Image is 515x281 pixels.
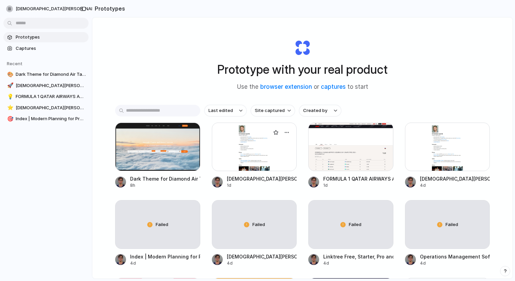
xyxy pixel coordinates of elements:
a: FailedLinktree Free, Starter, Pro and Premium Pricing4d [308,200,393,266]
div: 🎯 [7,115,12,123]
div: 1d [227,182,297,188]
div: 💡 [7,93,12,101]
span: Prototypes [16,34,86,41]
h2: Prototypes [92,4,125,13]
span: Use the or to start [237,83,368,92]
span: Last edited [208,107,233,114]
div: 🎨 [7,71,12,79]
button: Created by [299,105,341,116]
a: Prototypes [3,32,89,42]
a: FailedOperations Management Software: SafetyCulture Platform4d [405,200,490,266]
a: FailedIndex | Modern Planning for Product Management4d [115,200,200,266]
span: [DEMOGRAPHIC_DATA][PERSON_NAME] [16,82,86,89]
div: 4d [420,182,490,188]
div: Linktree Free, Starter, Pro and Premium Pricing [323,253,393,260]
span: [DEMOGRAPHIC_DATA][PERSON_NAME] [16,104,86,111]
button: 💡 [6,93,13,100]
div: [DEMOGRAPHIC_DATA][PERSON_NAME] [227,253,297,260]
a: Christian Iacullo[DEMOGRAPHIC_DATA][PERSON_NAME]1d [212,123,297,188]
div: 🚀 [7,82,12,89]
span: Index | Modern Planning for Product Management [16,115,86,122]
div: Operations Management Software: SafetyCulture Platform [420,253,490,260]
span: Recent [7,61,22,66]
a: ⭐[DEMOGRAPHIC_DATA][PERSON_NAME] [3,103,89,113]
span: Created by [303,107,327,114]
div: [DEMOGRAPHIC_DATA][PERSON_NAME] [227,175,297,182]
button: [DEMOGRAPHIC_DATA][PERSON_NAME] [3,3,109,14]
span: Captures [16,45,86,52]
a: Captures [3,43,89,54]
span: Dark Theme for Diamond Air Taxis [GEOGRAPHIC_DATA] [16,71,86,78]
a: FORMULA 1 QATAR AIRWAYS AZERBAIJAN GRAND PRIX 2025 - RACE RESULTFORMULA 1 QATAR AIRWAYS AZERBAIJA... [308,123,393,188]
a: Christian Iacullo[DEMOGRAPHIC_DATA][PERSON_NAME]4d [405,123,490,188]
div: Dark Theme for Diamond Air Taxis [GEOGRAPHIC_DATA] [130,175,200,182]
a: captures [321,83,346,90]
div: Index | Modern Planning for Product Management [130,253,200,260]
div: 4d [130,260,200,266]
div: 8h [130,182,200,188]
a: 💡FORMULA 1 QATAR AIRWAYS AZERBAIJAN GRAND PRIX 2025 - RACE RESULT [3,92,89,102]
button: 🎯 [6,115,13,122]
a: Dark Theme for Diamond Air Taxis AustraliaDark Theme for Diamond Air Taxis [GEOGRAPHIC_DATA]8h [115,123,200,188]
a: 🚀[DEMOGRAPHIC_DATA][PERSON_NAME] [3,81,89,91]
span: Failed [349,221,361,228]
div: [DEMOGRAPHIC_DATA][PERSON_NAME] [420,175,490,182]
div: FORMULA 1 QATAR AIRWAYS AZERBAIJAN GRAND PRIX 2025 - RACE RESULT [323,175,393,182]
div: 1d [323,182,393,188]
button: 🎨 [6,71,13,78]
a: Failed[DEMOGRAPHIC_DATA][PERSON_NAME]4d [212,200,297,266]
span: Failed [446,221,458,228]
button: Site captured [251,105,295,116]
span: Failed [252,221,265,228]
h1: Prototype with your real product [217,60,388,79]
a: 🎨Dark Theme for Diamond Air Taxis [GEOGRAPHIC_DATA] [3,69,89,80]
span: Failed [156,221,168,228]
div: 4d [227,260,297,266]
div: 4d [323,260,393,266]
span: FORMULA 1 QATAR AIRWAYS AZERBAIJAN GRAND PRIX 2025 - RACE RESULT [16,93,86,100]
div: ⭐ [7,104,12,112]
a: 🎯Index | Modern Planning for Product Management [3,114,89,124]
button: 🚀 [6,82,13,89]
span: [DEMOGRAPHIC_DATA][PERSON_NAME] [16,5,99,12]
button: Last edited [204,105,247,116]
button: ⭐ [6,104,13,111]
span: Site captured [255,107,285,114]
a: browser extension [260,83,312,90]
div: 4d [420,260,490,266]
